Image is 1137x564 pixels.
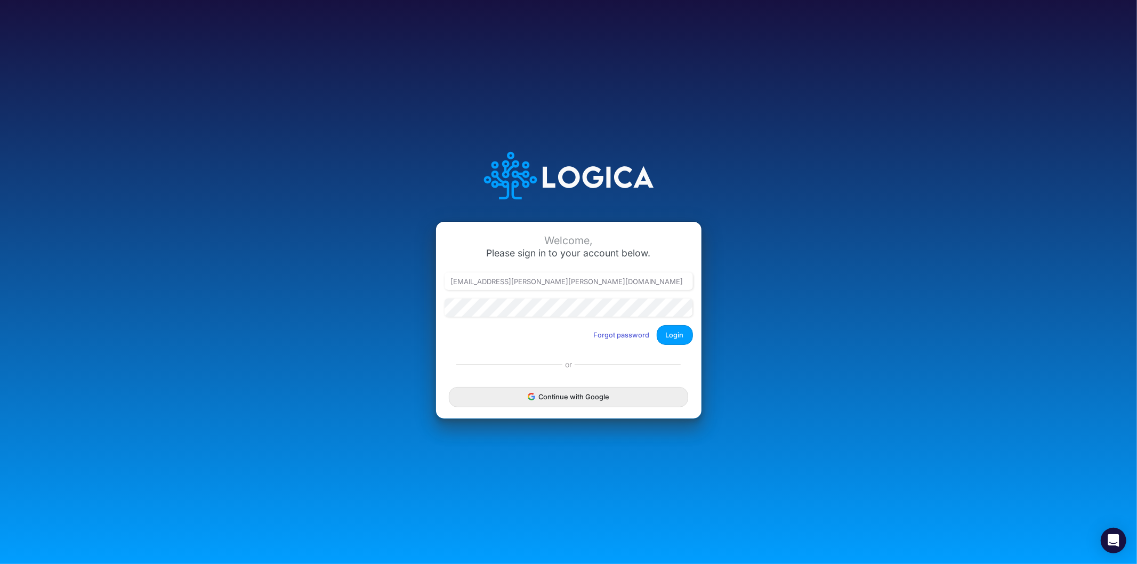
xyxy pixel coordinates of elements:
[445,272,693,291] input: Email
[449,387,688,407] button: Continue with Google
[487,247,651,259] span: Please sign in to your account below.
[445,235,693,247] div: Welcome,
[657,325,693,345] button: Login
[1101,528,1126,553] div: Open Intercom Messenger
[587,326,657,344] button: Forgot password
